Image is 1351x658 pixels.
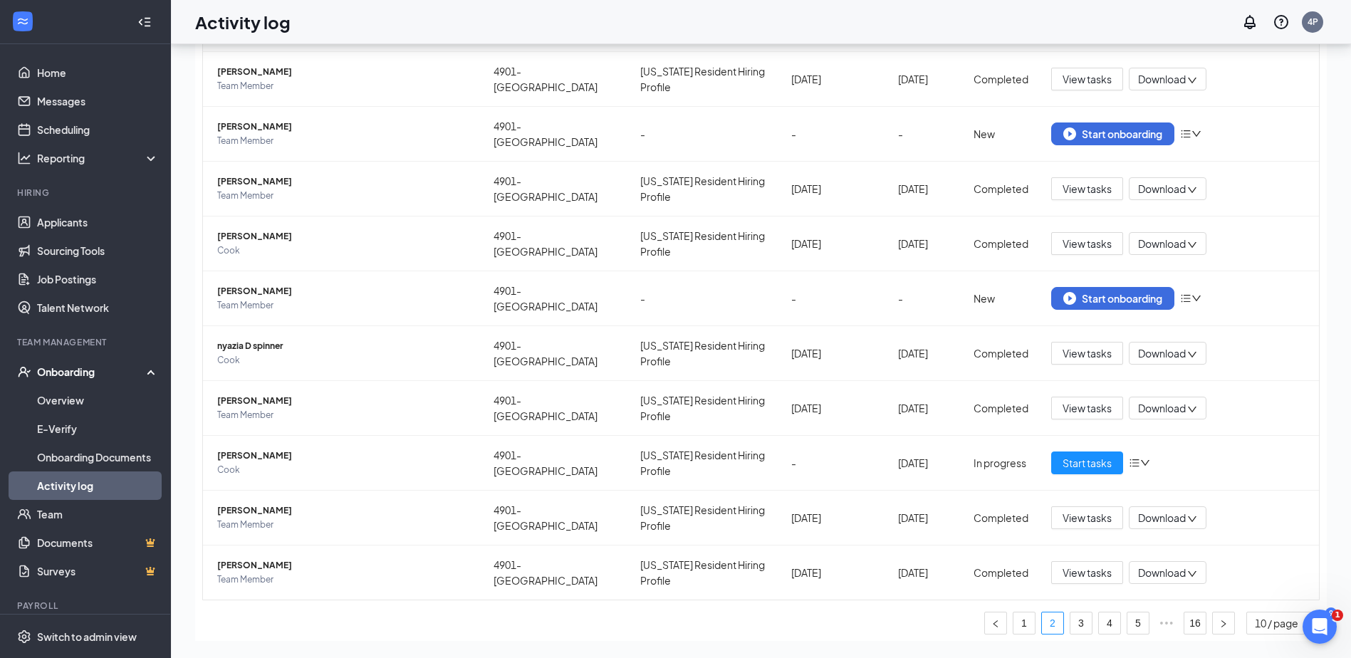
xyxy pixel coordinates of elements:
[898,510,951,526] div: [DATE]
[974,455,1028,471] div: In progress
[482,545,629,600] td: 4901-[GEOGRAPHIC_DATA]
[1187,404,1197,414] span: down
[1063,400,1112,416] span: View tasks
[791,400,875,416] div: [DATE]
[37,236,159,265] a: Sourcing Tools
[37,443,159,471] a: Onboarding Documents
[482,107,629,162] td: 4901-[GEOGRAPHIC_DATA]
[898,181,951,197] div: [DATE]
[1138,511,1186,526] span: Download
[137,15,152,29] svg: Collapse
[1063,181,1112,197] span: View tasks
[217,79,471,93] span: Team Member
[629,162,780,216] td: [US_STATE] Resident Hiring Profile
[1191,129,1201,139] span: down
[991,620,1000,628] span: left
[629,107,780,162] td: -
[974,345,1028,361] div: Completed
[1187,350,1197,360] span: down
[898,71,951,87] div: [DATE]
[1063,236,1112,251] span: View tasks
[898,345,951,361] div: [DATE]
[1138,72,1186,87] span: Download
[1140,458,1150,468] span: down
[1051,122,1174,145] button: Start onboarding
[984,612,1007,634] button: left
[1180,293,1191,304] span: bars
[482,326,629,381] td: 4901-[GEOGRAPHIC_DATA]
[37,115,159,144] a: Scheduling
[217,449,471,463] span: [PERSON_NAME]
[17,630,31,644] svg: Settings
[17,151,31,165] svg: Analysis
[1063,292,1162,305] div: Start onboarding
[37,630,137,644] div: Switch to admin view
[195,10,291,34] h1: Activity log
[1308,16,1318,28] div: 4P
[1180,128,1191,140] span: bars
[1187,75,1197,85] span: down
[898,236,951,251] div: [DATE]
[1246,612,1320,634] div: Page Size
[1332,610,1343,621] span: 1
[1063,565,1112,580] span: View tasks
[791,71,875,87] div: [DATE]
[791,510,875,526] div: [DATE]
[1051,561,1123,584] button: View tasks
[217,394,471,408] span: [PERSON_NAME]
[217,503,471,518] span: [PERSON_NAME]
[1127,612,1149,634] li: 5
[1013,612,1035,634] a: 1
[629,271,780,326] td: -
[37,386,159,414] a: Overview
[482,52,629,107] td: 4901-[GEOGRAPHIC_DATA]
[482,491,629,545] td: 4901-[GEOGRAPHIC_DATA]
[17,336,156,348] div: Team Management
[1273,14,1290,31] svg: QuestionInfo
[37,500,159,528] a: Team
[217,65,471,79] span: [PERSON_NAME]
[1070,612,1092,634] li: 3
[1155,612,1178,634] span: •••
[217,244,471,258] span: Cook
[791,455,875,471] div: -
[482,381,629,436] td: 4901-[GEOGRAPHIC_DATA]
[1303,610,1337,644] iframe: Intercom live chat
[37,293,159,322] a: Talent Network
[791,291,875,306] div: -
[482,162,629,216] td: 4901-[GEOGRAPHIC_DATA]
[217,339,471,353] span: nyazia D spinner
[898,565,951,580] div: [DATE]
[1063,71,1112,87] span: View tasks
[37,151,160,165] div: Reporting
[1051,342,1123,365] button: View tasks
[1098,612,1121,634] li: 4
[1255,612,1311,634] span: 10 / page
[1051,451,1123,474] button: Start tasks
[1070,612,1092,634] a: 3
[1187,240,1197,250] span: down
[217,120,471,134] span: [PERSON_NAME]
[37,265,159,293] a: Job Postings
[217,174,471,189] span: [PERSON_NAME]
[37,471,159,500] a: Activity log
[37,58,159,87] a: Home
[482,271,629,326] td: 4901-[GEOGRAPHIC_DATA]
[1051,506,1123,529] button: View tasks
[37,557,159,585] a: SurveysCrown
[1041,612,1064,634] li: 2
[217,518,471,532] span: Team Member
[1212,612,1235,634] button: right
[1219,620,1228,628] span: right
[217,463,471,477] span: Cook
[1051,397,1123,419] button: View tasks
[791,345,875,361] div: [DATE]
[1138,565,1186,580] span: Download
[629,436,780,491] td: [US_STATE] Resident Hiring Profile
[887,271,962,326] td: -
[217,189,471,203] span: Team Member
[629,381,780,436] td: [US_STATE] Resident Hiring Profile
[217,229,471,244] span: [PERSON_NAME]
[1013,612,1036,634] li: 1
[1191,293,1201,303] span: down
